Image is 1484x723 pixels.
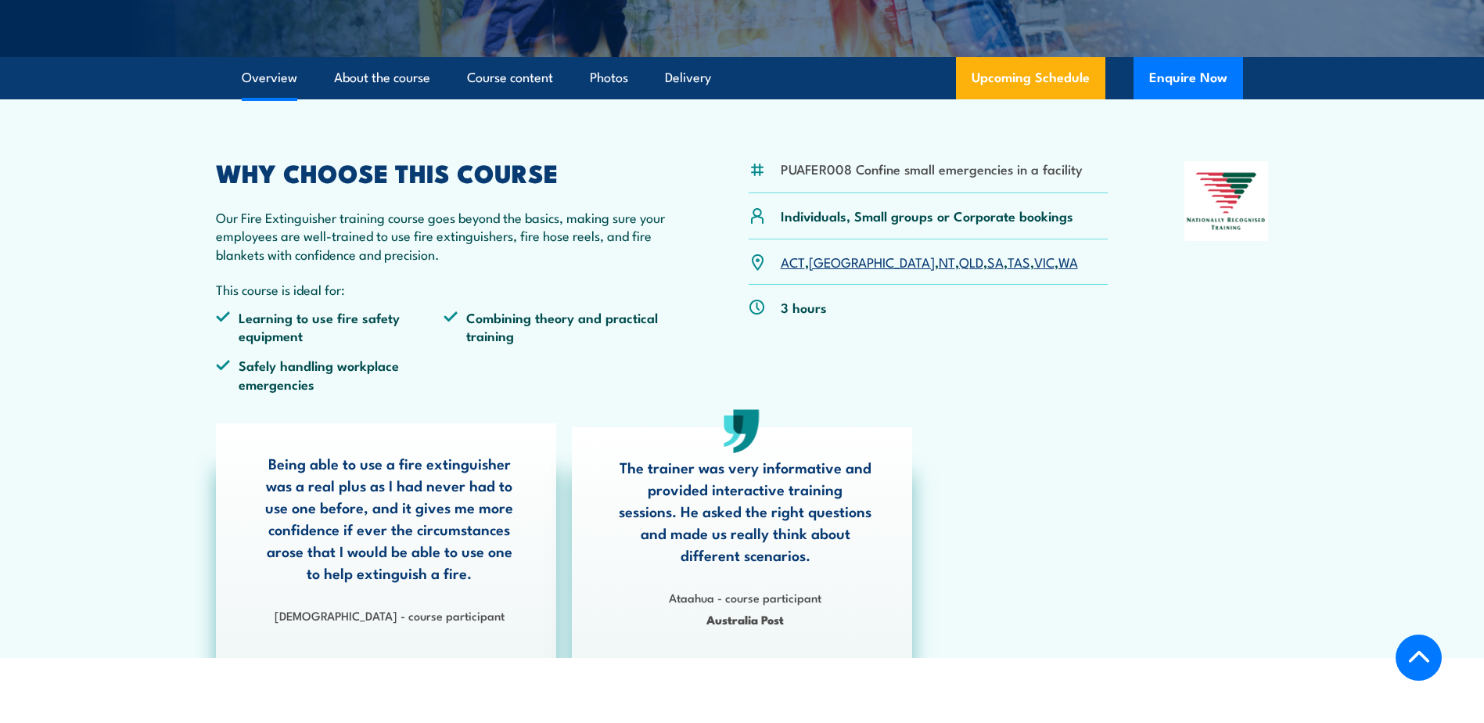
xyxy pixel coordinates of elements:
[262,452,517,584] p: Being able to use a fire extinguisher was a real plus as I had never had to use one before, and i...
[1034,252,1055,271] a: VIC
[1008,252,1030,271] a: TAS
[956,57,1105,99] a: Upcoming Schedule
[467,57,553,99] a: Course content
[781,298,827,316] p: 3 hours
[216,208,673,263] p: Our Fire Extinguisher training course goes beyond the basics, making sure your employees are well...
[1134,57,1243,99] button: Enquire Now
[216,280,673,298] p: This course is ideal for:
[939,252,955,271] a: NT
[216,161,673,183] h2: WHY CHOOSE THIS COURSE
[781,160,1083,178] li: PUAFER008 Confine small emergencies in a facility
[334,57,430,99] a: About the course
[959,252,983,271] a: QLD
[216,356,444,393] li: Safely handling workplace emergencies
[809,252,935,271] a: [GEOGRAPHIC_DATA]
[590,57,628,99] a: Photos
[669,588,821,606] strong: Ataahua - course participant
[781,207,1073,225] p: Individuals, Small groups or Corporate bookings
[987,252,1004,271] a: SA
[781,252,805,271] a: ACT
[1058,252,1078,271] a: WA
[781,253,1078,271] p: , , , , , , ,
[665,57,711,99] a: Delivery
[242,57,297,99] a: Overview
[444,308,672,345] li: Combining theory and practical training
[618,610,873,628] span: Australia Post
[1184,161,1269,241] img: Nationally Recognised Training logo.
[618,456,873,566] p: The trainer was very informative and provided interactive training sessions. He asked the right q...
[216,308,444,345] li: Learning to use fire safety equipment
[275,606,505,624] strong: [DEMOGRAPHIC_DATA] - course participant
